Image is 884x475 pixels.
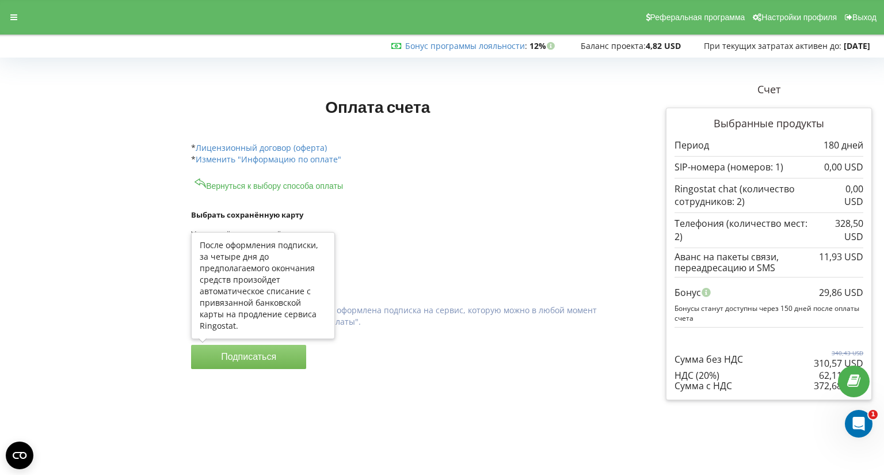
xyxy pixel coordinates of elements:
[191,96,564,117] h1: Оплата счета
[819,370,863,381] div: 62,11 USD
[191,345,306,369] button: Подписаться
[666,82,872,97] p: Счет
[844,40,870,51] strong: [DATE]
[196,154,341,165] a: Изменить "Информацию по оплате"
[529,40,558,51] strong: 12%
[675,252,863,273] div: Аванс на пакеты связи, переадресацию и SMS
[819,282,863,303] div: 29,86 USD
[824,161,863,174] p: 0,00 USD
[832,183,863,209] p: 0,00 USD
[191,248,620,260] label: или
[761,13,837,22] span: Настройки профиля
[196,142,327,153] a: Лицензионный договор (оферта)
[675,161,783,174] p: SIP-номера (номеров: 1)
[819,252,863,262] div: 11,93 USD
[814,381,863,391] div: 372,68 USD
[814,357,863,370] p: 310,57 USD
[814,349,863,357] p: 340,43 USD
[845,410,872,438] iframe: Intercom live chat
[581,40,646,51] span: Баланс проекта:
[815,217,863,244] p: 328,50 USD
[852,13,877,22] span: Выход
[824,139,863,152] p: 180 дней
[650,13,745,22] span: Реферальная программа
[675,282,863,303] div: Бонус
[675,353,743,366] p: Сумма без НДС
[675,370,863,381] div: НДС (20%)
[201,305,620,328] p: При оплате будет автоматически оформлена подписка на сервис, которую можно в любой момент отключи...
[405,40,527,51] span: :
[675,183,832,209] p: Ringostat chat (количество сотрудников: 2)
[191,268,620,279] label: Оплатить новой картой
[405,40,525,51] a: Бонус программы лояльности
[675,116,863,131] p: Выбранные продукты
[200,240,326,332] div: После оформления подписки, за четыре дня до предполагаемого окончания средств произойдет автомати...
[704,40,841,51] span: При текущих затратах активен до:
[6,442,33,469] button: Open CMP widget
[675,381,863,391] div: Сумма с НДС
[191,229,620,240] p: У вас ещё нет сохранённых карт
[675,139,709,152] p: Период
[191,209,620,221] label: Выбрать сохранённую карту
[675,303,863,323] p: Бонусы станут доступны через 150 дней после оплаты счета
[675,217,815,244] p: Телефония (количество мест: 2)
[646,40,681,51] strong: 4,82 USD
[868,410,878,419] span: 1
